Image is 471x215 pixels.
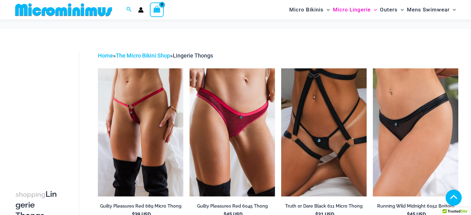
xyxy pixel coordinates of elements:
[378,2,405,18] a: OutersMenu ToggleMenu Toggle
[407,2,450,18] span: Mens Swimwear
[287,1,459,19] nav: Site Navigation
[281,68,367,196] a: Truth or Dare Black Micro 02Truth or Dare Black 1905 Bodysuit 611 Micro 12Truth or Dare Black 190...
[405,2,457,18] a: Mens SwimwearMenu ToggleMenu Toggle
[126,6,132,14] a: Search icon link
[15,191,46,198] span: shopping
[98,52,113,59] a: Home
[288,2,331,18] a: Micro BikinisMenu ToggleMenu Toggle
[373,203,458,209] h2: Running Wild Midnight 6052 Bottom
[15,46,71,170] iframe: TrustedSite Certified
[371,2,377,18] span: Menu Toggle
[398,2,404,18] span: Menu Toggle
[190,68,275,196] img: Guilty Pleasures Red 6045 Thong 01
[190,203,275,209] h2: Guilty Pleasures Red 6045 Thong
[373,68,458,196] a: Running Wild Midnight 6052 Bottom 01Running Wild Midnight 1052 Top 6052 Bottom 05Running Wild Mid...
[98,52,213,59] span: » »
[281,203,367,211] a: Truth or Dare Black 611 Micro Thong
[373,203,458,211] a: Running Wild Midnight 6052 Bottom
[138,7,144,13] a: Account icon link
[380,2,398,18] span: Outers
[289,2,324,18] span: Micro Bikinis
[98,68,183,196] a: Guilty Pleasures Red 689 Micro 01Guilty Pleasures Red 689 Micro 02Guilty Pleasures Red 689 Micro 02
[373,68,458,196] img: Running Wild Midnight 6052 Bottom 01
[450,2,456,18] span: Menu Toggle
[281,68,367,196] img: Truth or Dare Black Micro 02
[173,52,213,59] span: Lingerie Thongs
[98,203,183,211] a: Guilty Pleasures Red 689 Micro Thong
[98,68,183,196] img: Guilty Pleasures Red 689 Micro 01
[324,2,330,18] span: Menu Toggle
[98,203,183,209] h2: Guilty Pleasures Red 689 Micro Thong
[116,52,170,59] a: The Micro Bikini Shop
[190,203,275,211] a: Guilty Pleasures Red 6045 Thong
[150,2,164,17] a: View Shopping Cart, empty
[331,2,378,18] a: Micro LingerieMenu ToggleMenu Toggle
[190,68,275,196] a: Guilty Pleasures Red 6045 Thong 01Guilty Pleasures Red 6045 Thong 02Guilty Pleasures Red 6045 Tho...
[281,203,367,209] h2: Truth or Dare Black 611 Micro Thong
[333,2,371,18] span: Micro Lingerie
[13,3,115,17] img: MM SHOP LOGO FLAT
